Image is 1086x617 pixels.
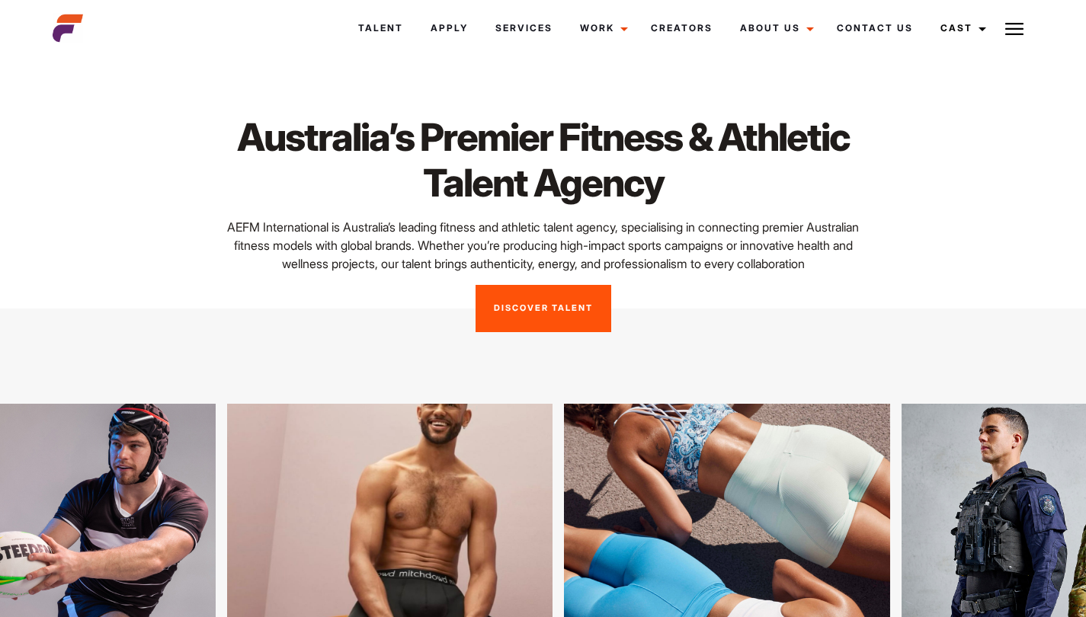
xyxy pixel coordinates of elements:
img: cropped-aefm-brand-fav-22-square.png [53,13,83,43]
a: Apply [417,8,482,49]
a: About Us [726,8,823,49]
a: Talent [344,8,417,49]
a: Services [482,8,566,49]
a: Cast [927,8,995,49]
a: Discover Talent [476,285,611,332]
a: Creators [637,8,726,49]
p: AEFM International is Australia’s leading fitness and athletic talent agency, specialising in con... [219,218,867,273]
img: Burger icon [1005,20,1024,38]
a: Contact Us [823,8,927,49]
a: Work [566,8,637,49]
h1: Australia’s Premier Fitness & Athletic Talent Agency [219,114,867,206]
